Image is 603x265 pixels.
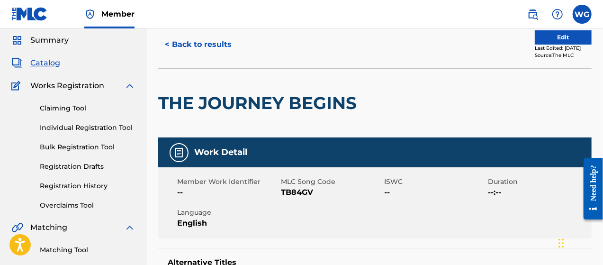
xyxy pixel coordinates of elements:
[11,222,23,233] img: Matching
[11,35,69,46] a: SummarySummary
[548,5,567,24] div: Help
[40,245,135,255] a: Matching Tool
[488,177,589,187] span: Duration
[30,80,104,91] span: Works Registration
[11,7,48,21] img: MLC Logo
[84,9,96,20] img: Top Rightsholder
[11,80,24,91] img: Works Registration
[40,181,135,191] a: Registration History
[30,35,69,46] span: Summary
[552,9,563,20] img: help
[535,45,592,52] div: Last Edited: [DATE]
[11,57,60,69] a: CatalogCatalog
[281,177,382,187] span: MLC Song Code
[488,187,589,198] span: --:--
[158,33,238,56] button: < Back to results
[40,162,135,172] a: Registration Drafts
[194,147,247,158] h5: Work Detail
[124,222,135,233] img: expand
[535,30,592,45] button: Edit
[558,229,564,257] div: Drag
[40,201,135,210] a: Overclaims Tool
[40,103,135,113] a: Claiming Tool
[281,187,382,198] span: TB84GV
[158,92,361,114] h2: THE JOURNEY BEGINS
[527,9,539,20] img: search
[523,5,542,24] a: Public Search
[173,147,185,158] img: Work Detail
[385,187,486,198] span: --
[11,35,23,46] img: Summary
[11,57,23,69] img: Catalog
[30,57,60,69] span: Catalog
[101,9,135,19] span: Member
[535,52,592,59] div: Source: The MLC
[177,218,279,229] span: English
[576,151,603,227] iframe: To enrich screen reader interactions, please activate Accessibility in Grammarly extension settings
[40,123,135,133] a: Individual Registration Tool
[177,187,279,198] span: --
[556,219,603,265] iframe: To enrich screen reader interactions, please activate Accessibility in Grammarly extension settings
[30,222,67,233] span: Matching
[177,208,279,218] span: Language
[556,219,603,265] div: Chat Widget
[124,80,135,91] img: expand
[40,142,135,152] a: Bulk Registration Tool
[573,5,592,24] div: User Menu
[385,177,486,187] span: ISWC
[177,177,279,187] span: Member Work Identifier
